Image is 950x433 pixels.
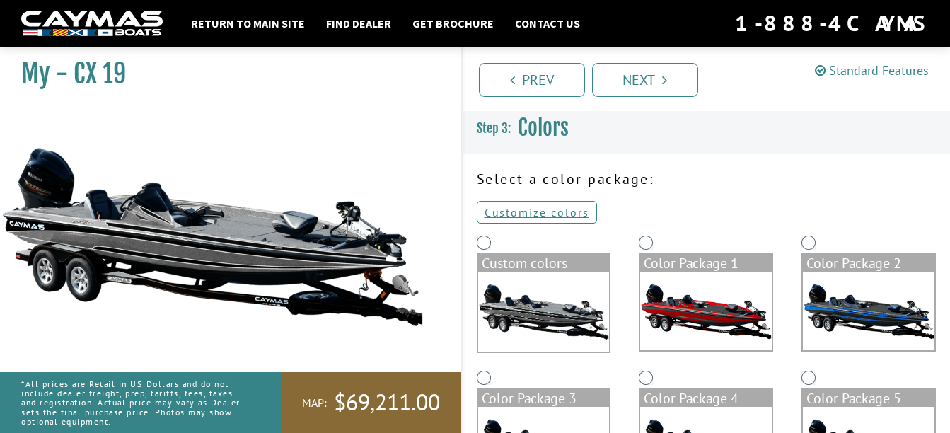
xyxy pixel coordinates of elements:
[477,168,937,190] p: Select a color package:
[803,255,934,272] div: Color Package 2
[334,388,440,417] span: $69,211.00
[21,372,249,433] p: *All prices are Retail in US Dollars and do not include dealer freight, prep, tariffs, fees, taxe...
[803,390,934,407] div: Color Package 5
[302,396,327,410] span: MAP:
[640,255,772,272] div: Color Package 1
[319,14,398,33] a: Find Dealer
[281,372,461,433] a: MAP:$69,211.00
[405,14,501,33] a: Get Brochure
[184,14,312,33] a: Return to main site
[508,14,587,33] a: Contact Us
[815,62,929,79] a: Standard Features
[640,390,772,407] div: Color Package 4
[735,8,929,39] div: 1-888-4CAYMAS
[477,201,597,224] a: Customize colors
[21,58,426,90] h1: My - CX 19
[21,11,163,37] img: white-logo-c9c8dbefe5ff5ceceb0f0178aa75bf4bb51f6bca0971e226c86eb53dfe498488.png
[478,390,610,407] div: Color Package 3
[803,272,934,350] img: color_package_303.png
[478,272,610,352] img: cx-Base-Layer.png
[479,63,585,97] a: Prev
[592,63,698,97] a: Next
[640,272,772,350] img: color_package_302.png
[478,255,610,272] div: Custom colors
